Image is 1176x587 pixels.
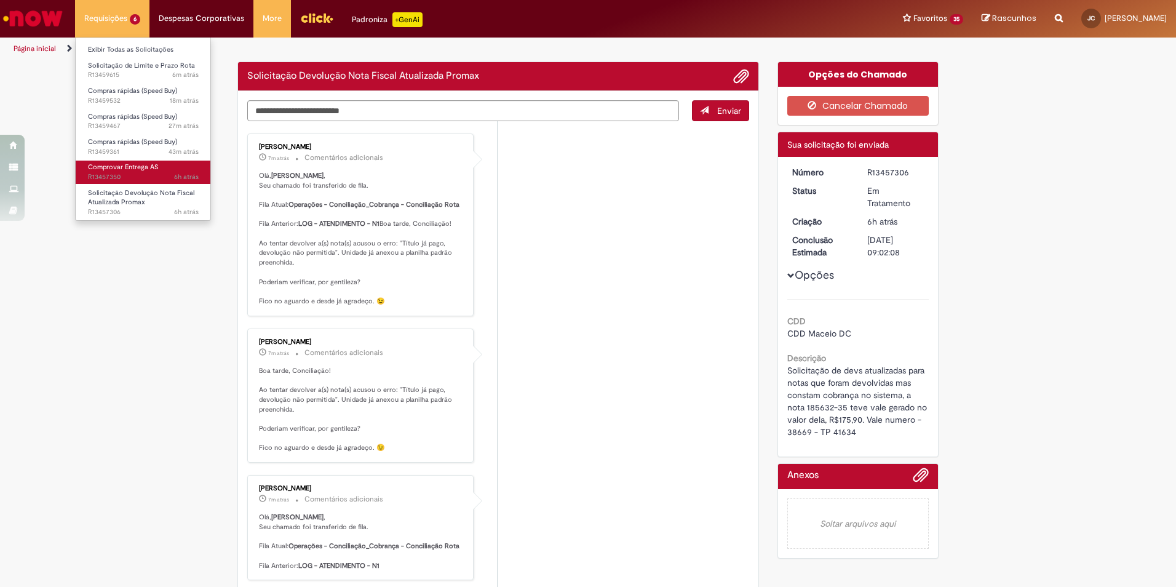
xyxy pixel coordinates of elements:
p: Boa tarde, Conciliação! Ao tentar devolver a(s) nota(s) acusou o erro: "Título já pago, devolução... [259,366,464,453]
button: Adicionar anexos [913,467,929,489]
textarea: Digite sua mensagem aqui... [247,100,679,121]
button: Adicionar anexos [733,68,749,84]
a: Página inicial [14,44,56,54]
a: Aberto R13459361 : Compras rápidas (Speed Buy) [76,135,211,158]
div: [PERSON_NAME] [259,143,464,151]
b: Operações - Conciliação_Cobrança - Conciliação Rota [288,541,459,551]
b: CDD [787,316,806,327]
time: 28/08/2025 17:14:46 [169,121,199,130]
span: Requisições [84,12,127,25]
b: [PERSON_NAME] [271,513,324,522]
span: Compras rápidas (Speed Buy) [88,86,177,95]
span: Favoritos [913,12,947,25]
time: 28/08/2025 16:58:32 [169,147,199,156]
dt: Número [783,166,859,178]
span: More [263,12,282,25]
a: Aberto R13459615 : Solicitação de Limite e Prazo Rota [76,59,211,82]
span: 7m atrás [268,154,289,162]
a: Rascunhos [982,13,1036,25]
button: Cancelar Chamado [787,96,929,116]
b: Operações - Conciliação_Cobrança - Conciliação Rota [288,200,459,209]
time: 28/08/2025 17:23:43 [170,96,199,105]
ul: Requisições [75,37,211,221]
span: Comprovar Entrega AS [88,162,159,172]
span: Rascunhos [992,12,1036,24]
span: 43m atrás [169,147,199,156]
ul: Trilhas de página [9,38,775,60]
span: 7m atrás [268,496,289,503]
span: R13459361 [88,147,199,157]
h2: Solicitação Devolução Nota Fiscal Atualizada Promax Histórico de tíquete [247,71,479,82]
a: Aberto R13459532 : Compras rápidas (Speed Buy) [76,84,211,107]
span: Despesas Corporativas [159,12,244,25]
b: LOG - ATENDIMENTO - N1 [298,219,379,228]
dt: Status [783,185,859,197]
div: 28/08/2025 11:43:04 [867,215,924,228]
span: R13459615 [88,70,199,80]
b: [PERSON_NAME] [271,171,324,180]
time: 28/08/2025 17:34:05 [268,496,289,503]
span: Compras rápidas (Speed Buy) [88,137,177,146]
b: LOG - ATENDIMENTO - N1 [298,561,379,570]
span: R13457306 [88,207,199,217]
span: R13459532 [88,96,199,106]
span: 6h atrás [867,216,897,227]
div: [DATE] 09:02:08 [867,234,924,258]
span: Solicitação de devs atualizadas para notas que foram devolvidas mas constam cobrança no sistema, ... [787,365,929,437]
div: [PERSON_NAME] [259,338,464,346]
h2: Anexos [787,470,819,481]
span: JC [1087,14,1095,22]
span: 7m atrás [268,349,289,357]
dt: Conclusão Estimada [783,234,859,258]
p: Olá, , Seu chamado foi transferido de fila. Fila Atual: Fila Anterior: [259,513,464,570]
time: 28/08/2025 17:34:05 [268,349,289,357]
button: Enviar [692,100,749,121]
small: Comentários adicionais [304,494,383,505]
p: +GenAi [392,12,423,27]
div: Opções do Chamado [778,62,939,87]
div: R13457306 [867,166,924,178]
small: Comentários adicionais [304,348,383,358]
b: Descrição [787,353,826,364]
time: 28/08/2025 11:47:30 [174,172,199,182]
span: 27m atrás [169,121,199,130]
span: R13457350 [88,172,199,182]
span: 6 [130,14,140,25]
a: Aberto R13459467 : Compras rápidas (Speed Buy) [76,110,211,133]
span: Solicitação Devolução Nota Fiscal Atualizada Promax [88,188,194,207]
img: click_logo_yellow_360x200.png [300,9,333,27]
a: Exibir Todas as Solicitações [76,43,211,57]
span: R13459467 [88,121,199,131]
span: 6h atrás [174,172,199,182]
div: Padroniza [352,12,423,27]
span: 35 [950,14,963,25]
a: Aberto R13457306 : Solicitação Devolução Nota Fiscal Atualizada Promax [76,186,211,213]
span: Compras rápidas (Speed Buy) [88,112,177,121]
span: 6h atrás [174,207,199,217]
time: 28/08/2025 17:35:07 [172,70,199,79]
span: Sua solicitação foi enviada [787,139,889,150]
span: CDD Maceio DC [787,328,851,339]
img: ServiceNow [1,6,65,31]
span: 6m atrás [172,70,199,79]
span: 18m atrás [170,96,199,105]
span: [PERSON_NAME] [1105,13,1167,23]
time: 28/08/2025 11:43:05 [174,207,199,217]
div: Em Tratamento [867,185,924,209]
small: Comentários adicionais [304,153,383,163]
em: Soltar arquivos aqui [787,498,929,549]
a: Aberto R13457350 : Comprovar Entrega AS [76,161,211,183]
span: Solicitação de Limite e Prazo Rota [88,61,195,70]
span: Enviar [717,105,741,116]
p: Olá, , Seu chamado foi transferido de fila. Fila Atual: Fila Anterior: Boa tarde, Conciliação! Ao... [259,171,464,306]
time: 28/08/2025 17:34:05 [268,154,289,162]
time: 28/08/2025 11:43:04 [867,216,897,227]
div: [PERSON_NAME] [259,485,464,492]
dt: Criação [783,215,859,228]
